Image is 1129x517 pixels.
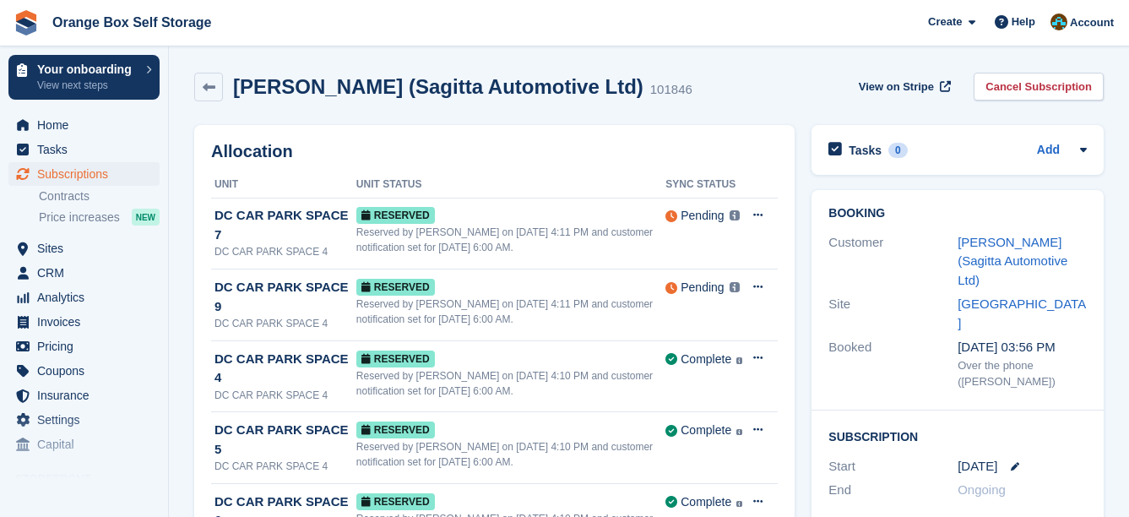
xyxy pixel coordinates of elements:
[356,422,435,438] span: Reserved
[958,235,1067,287] a: [PERSON_NAME] (Sagitta Automotive Ltd)
[8,359,160,383] a: menu
[37,113,138,137] span: Home
[214,278,356,316] div: DC CAR PARK SPACE 9
[849,143,882,158] h2: Tasks
[356,279,435,296] span: Reserved
[8,286,160,309] a: menu
[928,14,962,30] span: Create
[214,316,356,331] div: DC CAR PARK SPACE 4
[356,171,665,199] th: Unit Status
[214,421,356,459] div: DC CAR PARK SPACE 5
[828,457,958,476] div: Start
[8,162,160,186] a: menu
[356,351,435,367] span: Reserved
[39,208,160,226] a: Price increases NEW
[356,493,435,510] span: Reserved
[214,388,356,403] div: DC CAR PARK SPACE 4
[736,501,742,507] img: icon-info-grey-7440780725fd019a000dd9b08b2336e03edf1995a4989e88bcd33f0948082b44.svg
[356,225,665,255] div: Reserved by [PERSON_NAME] on [DATE] 4:11 PM and customer notification set for [DATE] 6:00 AM.
[14,10,39,35] img: stora-icon-8386f47178a22dfd0bd8f6a31ec36ba5ce8667c1dd55bd0f319d3a0aa187defe.svg
[211,171,356,199] th: Unit
[8,237,160,260] a: menu
[828,338,958,390] div: Booked
[37,78,138,93] p: View next steps
[958,457,997,476] time: 2025-09-01 00:00:00 UTC
[859,79,934,95] span: View on Stripe
[356,207,435,224] span: Reserved
[8,433,160,456] a: menu
[39,210,120,226] span: Price increases
[8,310,160,334] a: menu
[8,408,160,432] a: menu
[37,162,138,186] span: Subscriptions
[888,143,908,158] div: 0
[37,310,138,334] span: Invoices
[37,261,138,285] span: CRM
[46,8,219,36] a: Orange Box Self Storage
[681,422,731,439] div: Complete
[356,297,665,327] div: Reserved by [PERSON_NAME] on [DATE] 4:11 PM and customer notification set for [DATE] 6:00 AM.
[828,427,1087,444] h2: Subscription
[8,113,160,137] a: menu
[356,439,665,470] div: Reserved by [PERSON_NAME] on [DATE] 4:10 PM and customer notification set for [DATE] 6:00 AM.
[37,359,138,383] span: Coupons
[958,338,1087,357] div: [DATE] 03:56 PM
[37,286,138,309] span: Analytics
[730,210,740,220] img: icon-info-grey-7440780725fd019a000dd9b08b2336e03edf1995a4989e88bcd33f0948082b44.svg
[852,73,954,101] a: View on Stripe
[736,357,742,363] img: icon-info-grey-7440780725fd019a000dd9b08b2336e03edf1995a4989e88bcd33f0948082b44.svg
[8,384,160,407] a: menu
[37,63,138,75] p: Your onboarding
[828,481,958,500] div: End
[37,335,138,358] span: Pricing
[958,482,1006,497] span: Ongoing
[665,171,742,199] th: Sync Status
[828,295,958,333] div: Site
[132,209,160,226] div: NEW
[37,138,138,161] span: Tasks
[37,237,138,260] span: Sites
[650,80,692,100] div: 101846
[214,244,356,259] div: DC CAR PARK SPACE 4
[214,350,356,388] div: DC CAR PARK SPACE 4
[8,138,160,161] a: menu
[233,75,643,98] h2: [PERSON_NAME] (Sagitta Automotive Ltd)
[8,335,160,358] a: menu
[681,351,731,368] div: Complete
[974,73,1104,101] a: Cancel Subscription
[214,206,356,244] div: DC CAR PARK SPACE 7
[736,429,742,435] img: icon-info-grey-7440780725fd019a000dd9b08b2336e03edf1995a4989e88bcd33f0948082b44.svg
[1050,14,1067,30] img: Mike
[1037,141,1060,161] a: Add
[8,55,160,100] a: Your onboarding View next steps
[681,279,724,297] div: Pending
[39,188,160,204] a: Contracts
[958,357,1087,390] div: Over the phone ([PERSON_NAME])
[211,142,778,161] h2: Allocation
[730,282,740,292] img: icon-info-grey-7440780725fd019a000dd9b08b2336e03edf1995a4989e88bcd33f0948082b44.svg
[8,261,160,285] a: menu
[681,207,724,225] div: Pending
[15,471,168,487] span: Storefront
[681,493,731,511] div: Complete
[214,459,356,474] div: DC CAR PARK SPACE 4
[828,233,958,291] div: Customer
[1070,14,1114,31] span: Account
[958,297,1086,330] a: [GEOGRAPHIC_DATA]
[37,384,138,407] span: Insurance
[37,408,138,432] span: Settings
[828,207,1087,220] h2: Booking
[37,433,138,456] span: Capital
[356,368,665,399] div: Reserved by [PERSON_NAME] on [DATE] 4:10 PM and customer notification set for [DATE] 6:00 AM.
[1012,14,1035,30] span: Help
